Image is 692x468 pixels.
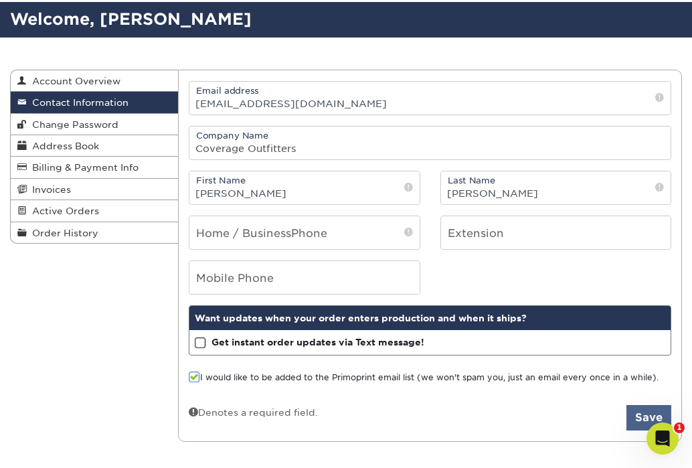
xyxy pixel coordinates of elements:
iframe: Intercom live chat [646,422,679,455]
span: Account Overview [27,76,120,86]
span: 1 [674,422,685,433]
span: Active Orders [27,206,99,216]
strong: Get instant order updates via Text message! [211,337,424,347]
span: Change Password [27,119,118,130]
label: I would like to be added to the Primoprint email list (we won't spam you, just an email every onc... [189,372,659,384]
span: Billing & Payment Info [27,162,139,173]
a: Invoices [11,179,178,200]
a: Address Book [11,135,178,157]
button: Save [626,405,671,431]
span: Invoices [27,184,71,195]
div: Denotes a required field. [189,405,318,419]
span: Order History [27,228,98,238]
a: Order History [11,222,178,243]
a: Contact Information [11,92,178,113]
a: Active Orders [11,200,178,222]
div: Want updates when your order enters production and when it ships? [189,306,671,330]
a: Billing & Payment Info [11,157,178,178]
a: Change Password [11,114,178,135]
span: Address Book [27,141,99,151]
span: Contact Information [27,97,128,108]
a: Account Overview [11,70,178,92]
